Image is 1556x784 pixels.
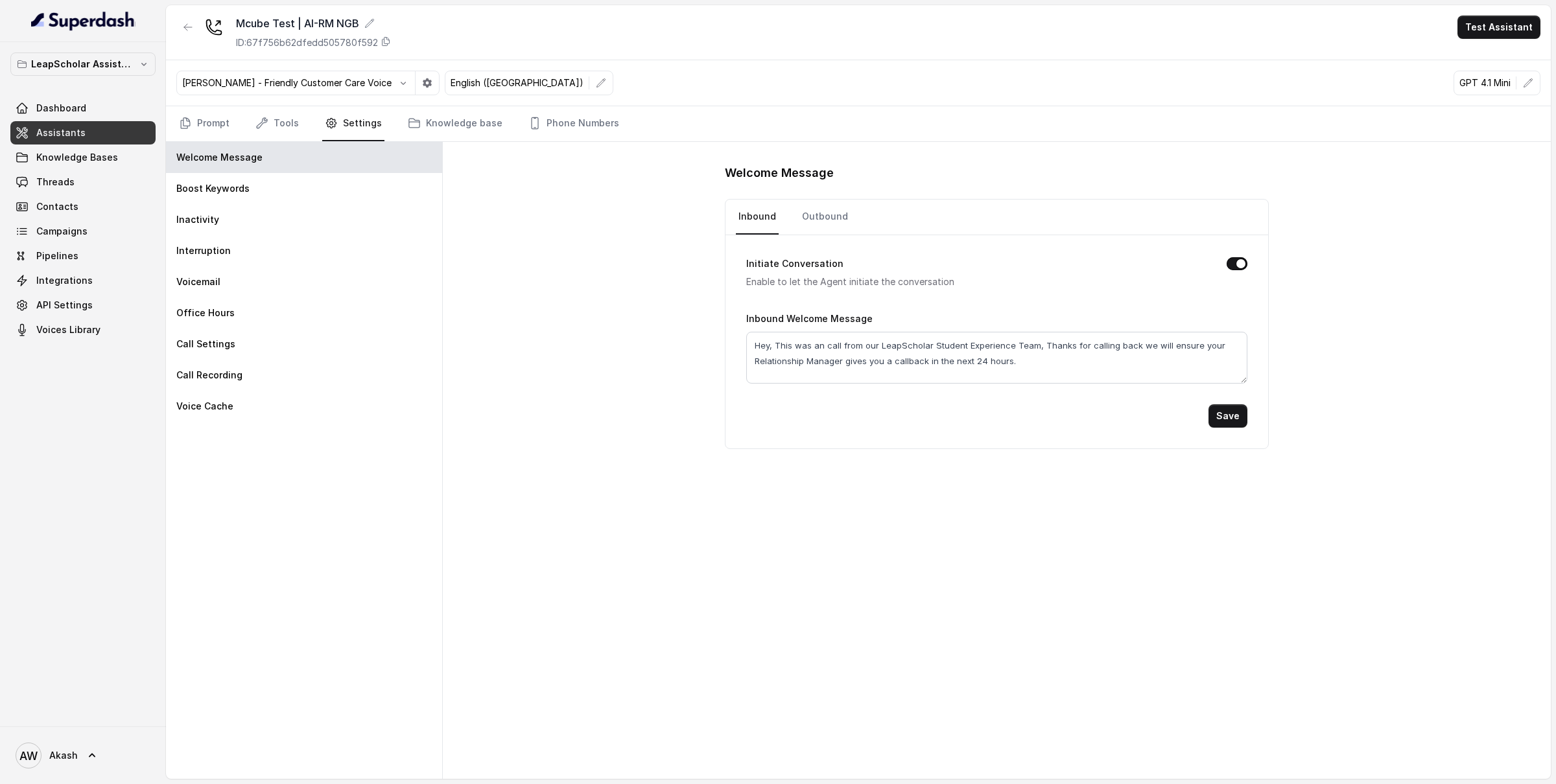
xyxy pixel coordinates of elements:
a: API Settings [10,294,156,317]
p: ID: 67f756b62dfedd505780f592 [236,36,378,49]
span: Contacts [36,200,78,213]
a: Threads [10,170,156,194]
a: Assistants [10,121,156,144]
span: Assistants [36,126,86,139]
a: Akash [10,737,156,774]
a: Outbound [799,200,851,235]
a: Prompt [176,106,232,141]
span: Threads [36,176,75,189]
a: Campaigns [10,220,156,243]
span: Akash [49,749,78,762]
span: API Settings [36,299,93,312]
span: Campaigns [36,225,88,238]
button: Test Assistant [1457,16,1540,39]
a: Contacts [10,195,156,218]
p: LeapScholar Assistant [31,56,135,72]
span: Pipelines [36,249,78,262]
button: LeapScholar Assistant [10,52,156,76]
p: Inactivity [176,213,219,226]
button: Save [1208,404,1247,428]
p: Voice Cache [176,400,233,413]
p: [PERSON_NAME] - Friendly Customer Care Voice [182,76,392,89]
a: Pipelines [10,244,156,268]
p: Interruption [176,244,231,257]
p: Call Recording [176,369,242,382]
textarea: Hey, This was an call from our LeapScholar Student Experience Team, Thanks for calling back we wi... [746,332,1247,384]
a: Knowledge base [405,106,505,141]
span: Knowledge Bases [36,151,118,164]
text: AW [19,749,38,763]
p: Call Settings [176,338,235,351]
nav: Tabs [176,106,1540,141]
div: Mcube Test | AI-RM NGB [236,16,391,31]
label: Initiate Conversation [746,256,843,271]
p: Enable to let the Agent initiate the conversation [746,274,1205,290]
a: Voices Library [10,318,156,341]
span: Dashboard [36,102,86,115]
span: Voices Library [36,323,100,336]
a: Dashboard [10,97,156,120]
img: light.svg [31,10,136,31]
a: Inbound [736,200,779,235]
a: Tools [253,106,301,141]
p: Boost Keywords [176,182,250,195]
a: Phone Numbers [526,106,622,141]
p: Welcome Message [176,151,263,164]
a: Knowledge Bases [10,146,156,169]
a: Settings [322,106,384,141]
p: Office Hours [176,306,235,319]
p: English ([GEOGRAPHIC_DATA]) [451,76,583,89]
p: Voicemail [176,275,220,288]
label: Inbound Welcome Message [746,313,873,324]
nav: Tabs [736,200,1257,235]
a: Integrations [10,269,156,292]
h1: Welcome Message [725,163,1268,183]
p: GPT 4.1 Mini [1459,76,1511,89]
span: Integrations [36,274,93,287]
